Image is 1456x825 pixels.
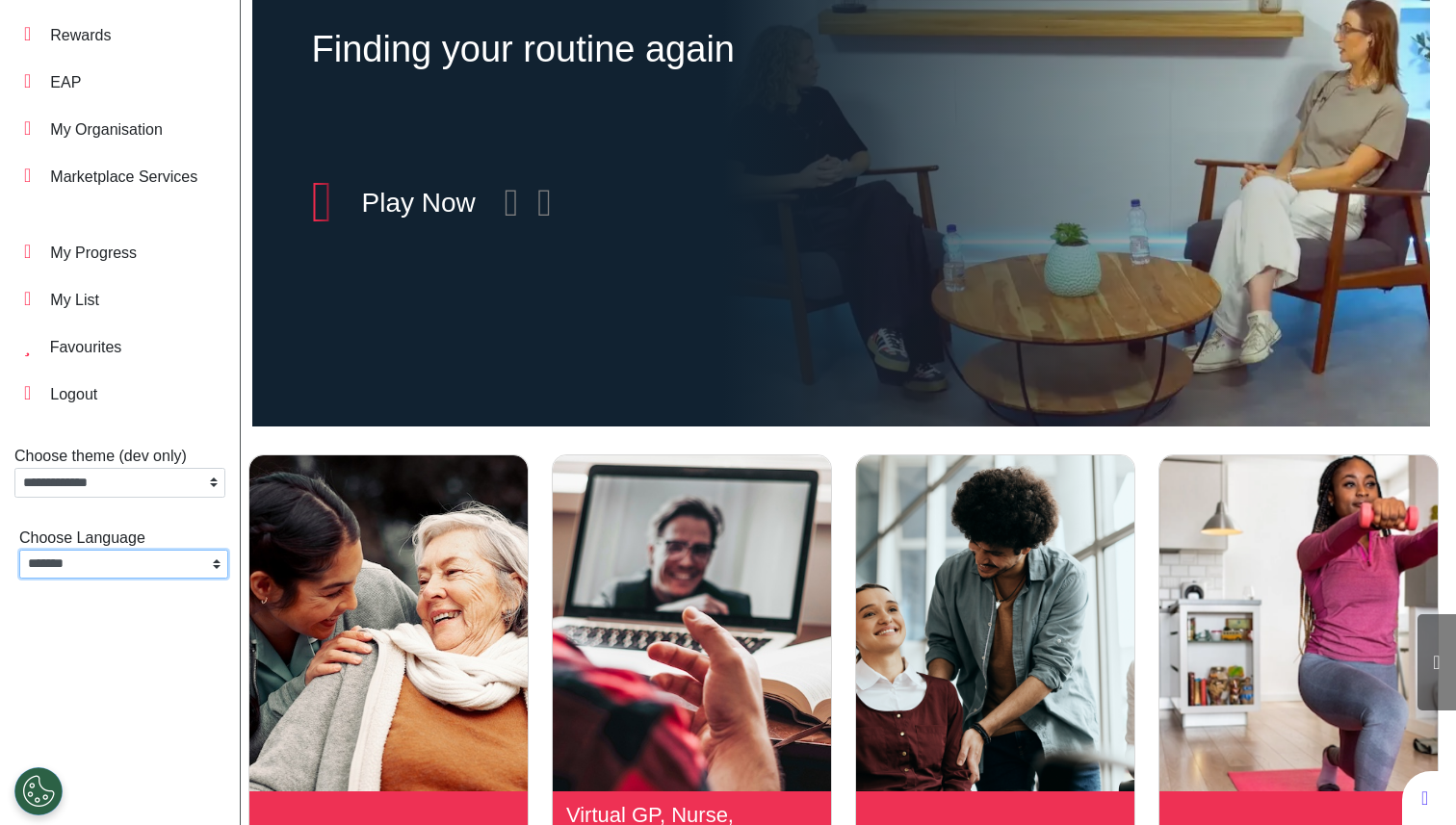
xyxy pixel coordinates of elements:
div: My Progress [50,242,137,265]
div: Choose Language [19,527,228,550]
div: Choose theme (dev only) [14,445,225,468]
div: Finding your routine again [312,22,959,77]
div: My List [50,289,99,312]
div: Favourites [50,336,122,359]
button: Open Preferences [14,767,63,815]
div: EAP [50,71,81,94]
div: Marketplace Services [50,166,197,189]
div: Logout [50,383,97,406]
div: Play Now [361,183,475,223]
div: Rewards [50,24,111,47]
div: My Organisation [50,118,163,142]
